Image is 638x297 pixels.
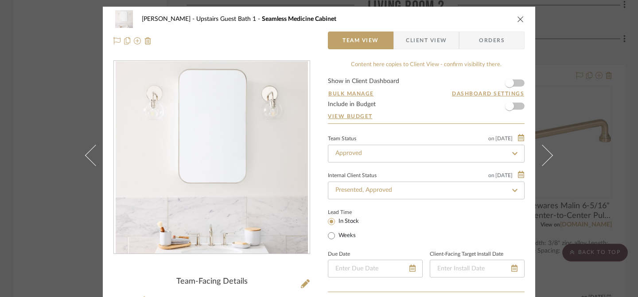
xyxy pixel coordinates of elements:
[337,218,359,226] label: In Stock
[451,90,525,98] button: Dashboard Settings
[488,173,494,178] span: on
[262,16,336,22] span: Seamless Medicine Cabinet
[328,174,377,178] div: Internal Client Status
[342,32,379,49] span: Team View
[328,260,423,277] input: Enter Due Date
[196,16,262,22] span: Upstairs Guest Bath 1
[494,172,514,178] span: [DATE]
[337,232,356,240] label: Weeks
[517,15,525,23] button: close
[113,277,310,287] div: Team-Facing Details
[328,145,525,162] input: Type to Search…
[469,32,514,49] span: Orders
[116,61,308,254] img: 19d95b9b-77ab-42a2-b871-6bf9b882d090_436x436.jpg
[430,260,525,277] input: Enter Install Date
[328,137,356,141] div: Team Status
[328,216,373,241] mat-radio-group: Select item type
[328,208,373,216] label: Lead Time
[328,113,525,120] a: View Budget
[406,32,447,49] span: Client View
[144,37,152,44] img: Remove from project
[488,136,494,141] span: on
[113,10,135,28] img: 19d95b9b-77ab-42a2-b871-6bf9b882d090_48x40.jpg
[328,90,374,98] button: Bulk Manage
[114,61,310,254] div: 0
[328,252,350,257] label: Due Date
[328,182,525,199] input: Type to Search…
[328,60,525,69] div: Content here copies to Client View - confirm visibility there.
[142,16,196,22] span: [PERSON_NAME]
[430,252,503,257] label: Client-Facing Target Install Date
[494,135,514,142] span: [DATE]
